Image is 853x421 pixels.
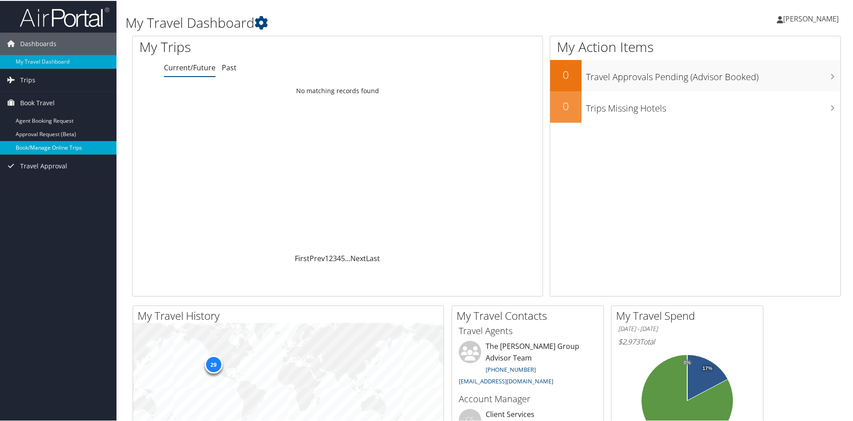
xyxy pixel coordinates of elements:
[783,13,839,23] span: [PERSON_NAME]
[341,253,345,262] a: 5
[550,90,840,122] a: 0Trips Missing Hotels
[550,59,840,90] a: 0Travel Approvals Pending (Advisor Booked)
[20,32,56,54] span: Dashboards
[295,253,310,262] a: First
[20,68,35,90] span: Trips
[684,359,691,365] tspan: 0%
[139,37,365,56] h1: My Trips
[459,392,597,404] h3: Account Manager
[550,37,840,56] h1: My Action Items
[164,62,215,72] a: Current/Future
[310,253,325,262] a: Prev
[366,253,380,262] a: Last
[486,365,536,373] a: [PHONE_NUMBER]
[550,66,582,82] h2: 0
[702,365,712,370] tspan: 17%
[337,253,341,262] a: 4
[618,324,756,332] h6: [DATE] - [DATE]
[222,62,237,72] a: Past
[616,307,763,322] h2: My Travel Spend
[345,253,350,262] span: …
[20,6,109,27] img: airportal-logo.png
[777,4,848,31] a: [PERSON_NAME]
[459,376,553,384] a: [EMAIL_ADDRESS][DOMAIN_NAME]
[550,98,582,113] h2: 0
[586,65,840,82] h3: Travel Approvals Pending (Advisor Booked)
[350,253,366,262] a: Next
[204,355,222,373] div: 29
[125,13,607,31] h1: My Travel Dashboard
[618,336,640,346] span: $2,973
[333,253,337,262] a: 3
[618,336,756,346] h6: Total
[586,97,840,114] h3: Trips Missing Hotels
[325,253,329,262] a: 1
[138,307,444,322] h2: My Travel History
[459,324,597,336] h3: Travel Agents
[329,253,333,262] a: 2
[20,91,55,113] span: Book Travel
[454,340,601,388] li: The [PERSON_NAME] Group Advisor Team
[133,82,543,98] td: No matching records found
[20,154,67,176] span: Travel Approval
[457,307,603,322] h2: My Travel Contacts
